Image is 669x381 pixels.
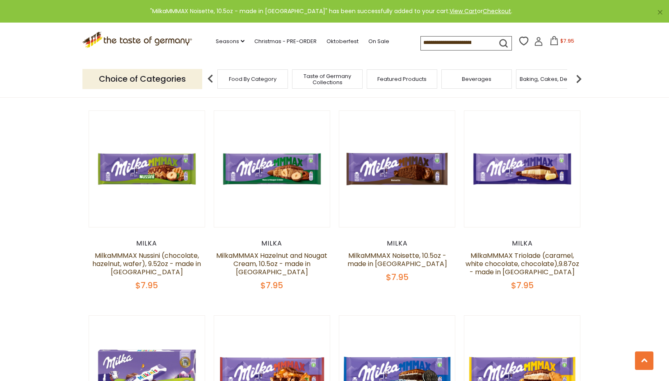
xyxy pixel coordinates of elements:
img: MilkaMMMAX [89,111,205,227]
a: MilkaMMMAX Nussini (chocolate, hazelnut, wafer), 9.52oz - made in [GEOGRAPHIC_DATA] [92,251,201,277]
a: View Cart [450,7,477,15]
a: Seasons [216,37,244,46]
span: $7.95 [560,37,574,44]
div: Milka [339,239,456,248]
p: Choice of Categories [82,69,202,89]
button: $7.95 [545,36,580,48]
img: MilkaMMMAX [339,111,455,227]
a: Food By Category [229,76,276,82]
a: MilkaMMMAX Noisette, 10.5oz - made in [GEOGRAPHIC_DATA] [347,251,447,269]
span: $7.95 [260,280,283,291]
a: Oktoberfest [327,37,358,46]
a: × [658,10,662,15]
span: $7.95 [135,280,158,291]
a: Beverages [462,76,491,82]
div: Milka [464,239,581,248]
a: MilkaMMMAX Triolade (caramel, white chocolate, chocolate),9.87oz - made in [GEOGRAPHIC_DATA] [466,251,579,277]
a: MilkaMMMAX Hazelnut and Nougat Cream, 10.5oz - made in [GEOGRAPHIC_DATA] [216,251,327,277]
img: MilkaMMMAX [214,111,330,227]
div: Milka [89,239,205,248]
span: $7.95 [511,280,534,291]
a: Baking, Cakes, Desserts [520,76,583,82]
span: $7.95 [386,271,409,283]
a: Featured Products [377,76,427,82]
img: previous arrow [202,71,219,87]
div: "MilkaMMMAX Noisette, 10.5oz - made in [GEOGRAPHIC_DATA]" has been successfully added to your car... [7,7,656,16]
a: Taste of Germany Collections [295,73,360,85]
img: next arrow [571,71,587,87]
img: MilkaMMMAX [464,111,580,227]
a: Checkout [483,7,511,15]
a: Christmas - PRE-ORDER [254,37,317,46]
a: On Sale [368,37,389,46]
div: Milka [214,239,331,248]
